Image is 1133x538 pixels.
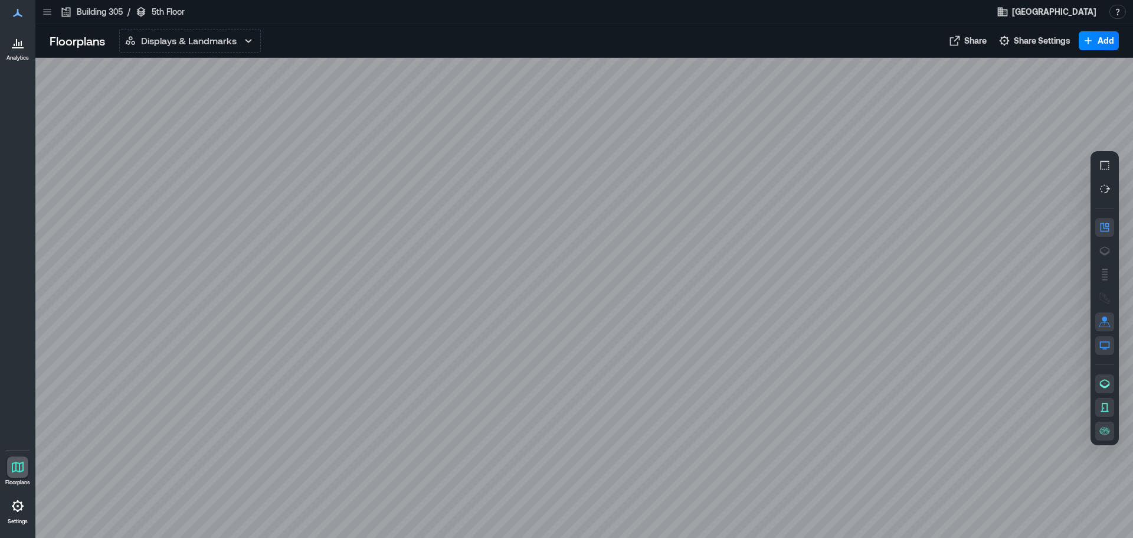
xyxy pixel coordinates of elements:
span: [GEOGRAPHIC_DATA] [1012,6,1096,18]
p: 5th Floor [152,6,185,18]
span: Share Settings [1014,35,1070,47]
button: [GEOGRAPHIC_DATA] [993,2,1100,21]
p: / [127,6,130,18]
a: Floorplans [2,453,34,490]
p: Displays & Landmarks [141,34,237,48]
button: Share [945,31,990,50]
button: Share Settings [995,31,1074,50]
a: Analytics [3,28,32,65]
p: Floorplans [5,479,30,486]
p: Building 305 [77,6,123,18]
p: Settings [8,518,28,525]
a: Settings [4,492,32,529]
button: Add [1079,31,1119,50]
span: Share [964,35,987,47]
button: Displays & Landmarks [119,29,261,53]
p: Analytics [6,54,29,61]
p: Floorplans [50,32,105,49]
